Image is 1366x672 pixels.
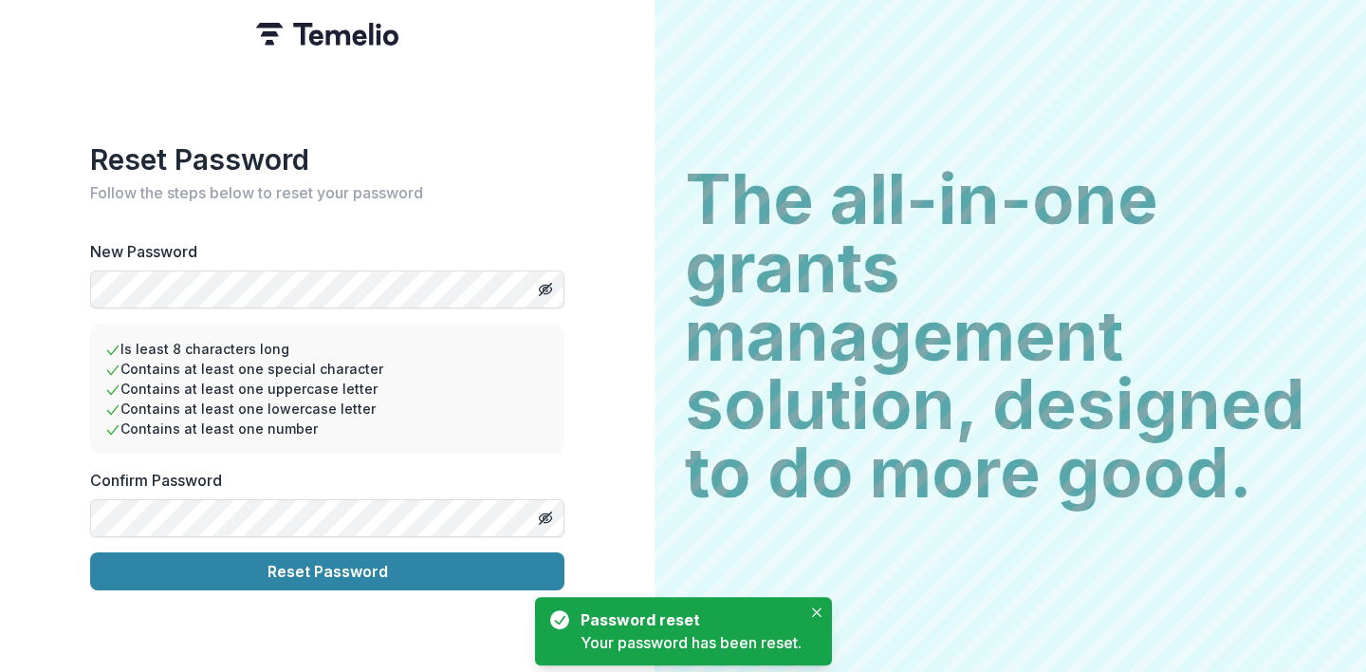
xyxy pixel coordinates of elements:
[90,142,564,177] h1: Reset Password
[90,240,553,263] label: New Password
[530,503,561,533] button: Toggle password visibility
[581,608,794,631] div: Password reset
[530,274,561,305] button: Toggle password visibility
[105,359,549,379] li: Contains at least one special character
[105,339,549,359] li: Is least 8 characters long
[805,601,828,624] button: Close
[256,23,398,46] img: Temelio
[105,379,549,399] li: Contains at least one uppercase letter
[90,184,564,202] h2: Follow the steps below to reset your password
[581,631,802,654] div: Your password has been reset.
[90,552,564,590] button: Reset Password
[105,399,549,419] li: Contains at least one lowercase letter
[105,419,549,439] li: Contains at least one number
[90,469,553,492] label: Confirm Password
